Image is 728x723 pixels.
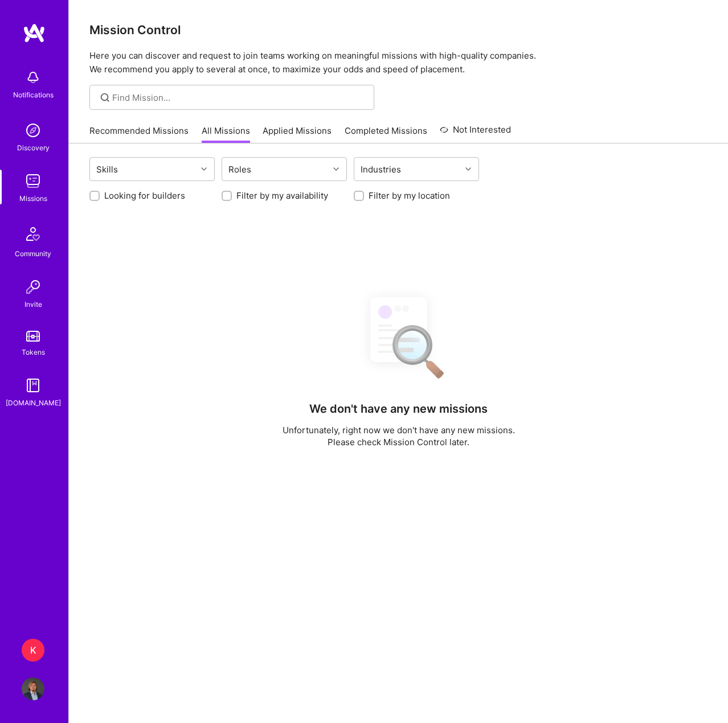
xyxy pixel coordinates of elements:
[22,677,44,700] img: User Avatar
[13,89,54,101] div: Notifications
[22,170,44,192] img: teamwork
[22,639,44,662] div: K
[283,436,515,448] p: Please check Mission Control later.
[350,287,447,387] img: No Results
[201,166,207,172] i: icon Chevron
[19,220,47,248] img: Community
[226,161,254,178] div: Roles
[345,125,427,143] a: Completed Missions
[22,346,45,358] div: Tokens
[6,397,61,409] div: [DOMAIN_NAME]
[19,192,47,204] div: Missions
[104,190,185,202] label: Looking for builders
[112,92,366,104] input: Find Mission...
[17,142,50,154] div: Discovery
[202,125,250,143] a: All Missions
[26,331,40,342] img: tokens
[19,677,47,700] a: User Avatar
[22,66,44,89] img: bell
[23,23,46,43] img: logo
[236,190,328,202] label: Filter by my availability
[22,276,44,298] img: Invite
[369,190,450,202] label: Filter by my location
[19,639,47,662] a: K
[309,402,488,416] h4: We don't have any new missions
[89,49,707,76] p: Here you can discover and request to join teams working on meaningful missions with high-quality ...
[99,91,112,104] i: icon SearchGrey
[22,119,44,142] img: discovery
[333,166,339,172] i: icon Chevron
[89,23,707,37] h3: Mission Control
[93,161,121,178] div: Skills
[440,123,511,143] a: Not Interested
[15,248,51,260] div: Community
[283,424,515,436] p: Unfortunately, right now we don't have any new missions.
[22,374,44,397] img: guide book
[24,298,42,310] div: Invite
[263,125,332,143] a: Applied Missions
[465,166,471,172] i: icon Chevron
[358,161,404,178] div: Industries
[89,125,189,143] a: Recommended Missions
